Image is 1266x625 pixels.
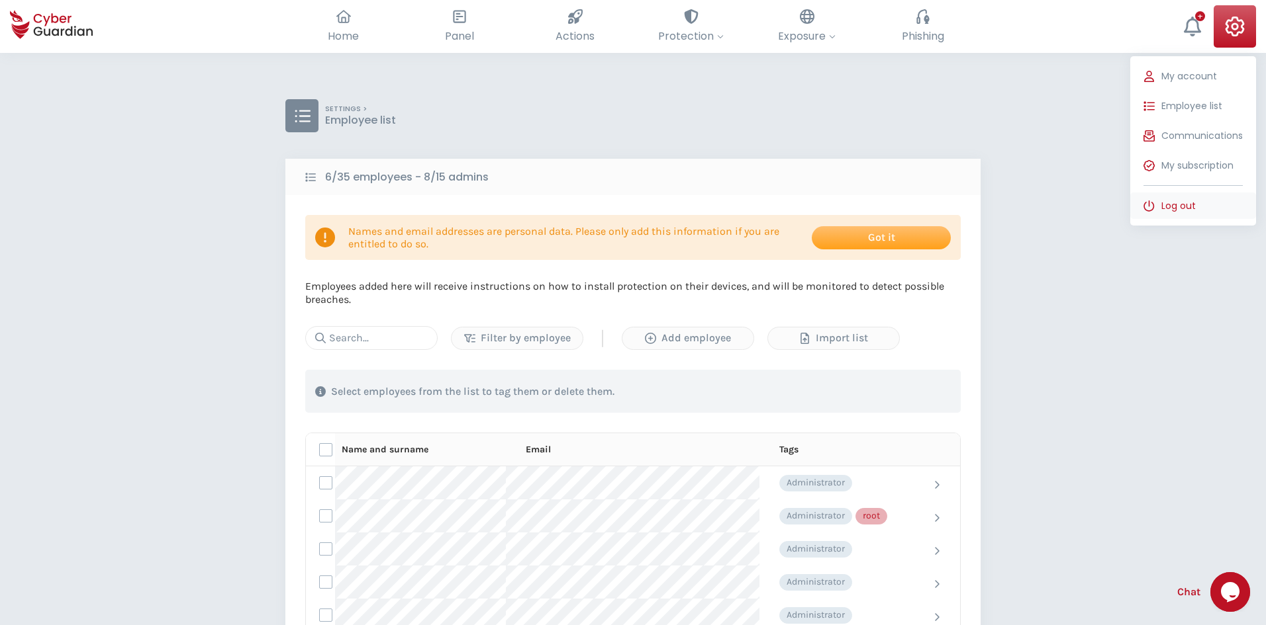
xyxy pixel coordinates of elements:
p: Tags [779,444,799,456]
button: Protection [633,5,749,48]
div: Import list [778,330,889,346]
button: My subscription [1130,152,1256,179]
p: Administrator [787,609,845,621]
span: Log out [1161,199,1196,213]
span: Home [328,28,359,44]
p: SETTINGS > [325,104,396,114]
span: Chat [1177,584,1200,600]
span: | [600,328,605,348]
input: Search... [305,326,438,350]
button: Got it [812,226,951,249]
button: My accountEmployee listCommunicationsMy subscriptionLog out [1214,5,1256,48]
span: Communications [1161,129,1243,143]
p: Administrator [787,477,845,489]
div: Add employee [632,330,744,346]
span: Actions [556,28,595,44]
button: My account [1130,63,1256,89]
p: Names and email addresses are personal data. Please only add this information if you are entitled... [348,225,802,250]
div: + [1195,11,1205,21]
span: Employee list [1161,99,1222,113]
p: root [863,510,880,522]
span: My account [1161,69,1217,83]
span: Phishing [902,28,944,44]
div: Filter by employee [462,330,573,346]
span: Panel [445,28,474,44]
button: Exposure [749,5,865,48]
p: Administrator [787,543,845,555]
span: Protection [658,28,724,44]
button: Actions [517,5,633,48]
button: Add employee [622,327,754,350]
button: Home [285,5,401,48]
button: Import list [767,327,900,350]
p: Name and surname [342,444,428,456]
iframe: chat widget [1210,572,1253,612]
span: My subscription [1161,159,1234,173]
button: Log out [1130,192,1256,219]
p: Administrator [787,510,845,522]
p: Employee list [325,114,396,127]
p: Select employees from the list to tag them or delete them. [331,385,614,398]
span: Exposure [778,28,836,44]
button: Communications [1130,122,1256,149]
button: Filter by employee [451,327,583,350]
button: Phishing [865,5,981,48]
p: Email [526,444,551,456]
p: Administrator [787,576,845,588]
button: Panel [401,5,517,48]
b: 6/35 employees - 8/15 admins [325,169,489,185]
p: Employees added here will receive instructions on how to install protection on their devices, and... [305,280,961,306]
div: Got it [822,229,941,245]
button: Employee list [1130,93,1256,119]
